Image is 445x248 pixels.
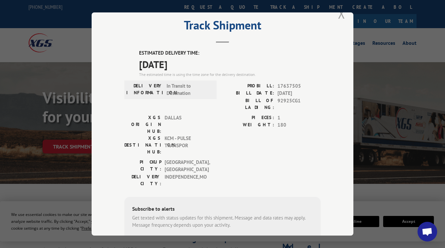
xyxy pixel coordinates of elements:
[124,134,161,155] label: XGS DESTINATION HUB:
[165,114,209,134] span: DALLAS
[126,82,163,97] label: DELIVERY INFORMATION:
[139,49,321,57] label: ESTIMATED DELIVERY TIME:
[277,121,321,129] span: 180
[124,114,161,134] label: XGS ORIGIN HUB:
[277,82,321,90] span: 17637505
[124,21,321,33] h2: Track Shipment
[139,57,321,71] span: [DATE]
[165,134,209,155] span: KCM - PULSE TRANSPOR
[222,82,274,90] label: PROBILL:
[124,158,161,173] label: PICKUP CITY:
[338,5,345,22] button: Close modal
[277,97,321,111] span: 92925CG1
[277,114,321,121] span: 1
[222,114,274,121] label: PIECES:
[277,90,321,97] span: [DATE]
[132,204,313,214] div: Subscribe to alerts
[165,173,209,187] span: INDEPENDENCE , MO
[222,97,274,111] label: BILL OF LADING:
[165,158,209,173] span: [GEOGRAPHIC_DATA] , [GEOGRAPHIC_DATA]
[418,222,437,241] div: Open chat
[222,121,274,129] label: WEIGHT:
[124,173,161,187] label: DELIVERY CITY:
[222,90,274,97] label: BILL DATE:
[139,71,321,77] div: The estimated time is using the time zone for the delivery destination.
[132,214,313,229] div: Get texted with status updates for this shipment. Message and data rates may apply. Message frequ...
[167,82,211,97] span: In Transit to Destination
